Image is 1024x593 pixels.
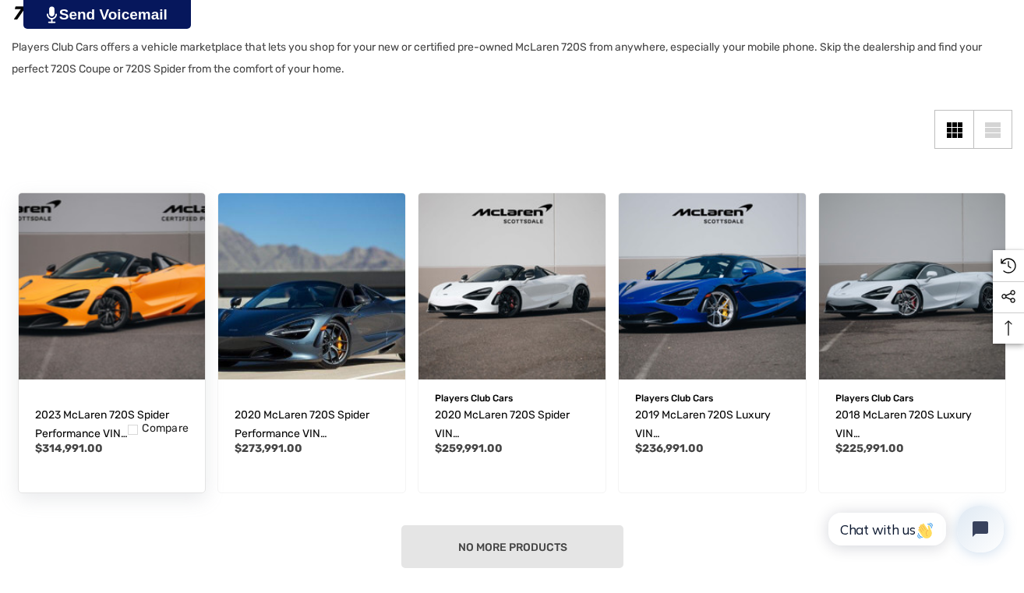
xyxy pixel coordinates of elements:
[235,406,389,443] a: 2020 McLaren 720S Spider Performance VIN SBM14FCA1LW005071,$273,991.00
[235,408,386,478] span: 2020 McLaren 720S Spider Performance VIN [US_VEHICLE_IDENTIFICATION_NUMBER]
[435,442,503,455] span: $259,991.00
[12,37,997,80] p: Players Club Cars offers a vehicle marketplace that lets you shop for your new or certified pre-o...
[619,193,806,380] a: 2019 McLaren 720S Luxury VIN SBM14DCA5KW002497,$236,991.00
[973,110,1012,149] a: List View
[835,406,990,443] a: 2018 McLaren 720S Luxury VIN SBM14DCA6JW000403,$225,991.00
[35,406,189,443] a: 2023 McLaren 720S Spider Performance VIN SBM14FCA1PW007120,$314,991.00
[19,193,206,380] a: 2023 McLaren 720S Spider Performance VIN SBM14FCA1PW007120,$314,991.00
[142,422,189,436] span: Compare
[9,184,215,390] img: For Sale 2023 McLaren 720S Spider Performance VIN SBM14FCA1PW007120
[235,442,302,455] span: $273,991.00
[635,408,786,478] span: 2019 McLaren 720S Luxury VIN [US_VEHICLE_IDENTIFICATION_NUMBER]
[435,408,586,478] span: 2020 McLaren 720S Spider VIN [US_VEHICLE_IDENTIFICATION_NUMBER]
[1001,258,1016,274] svg: Recently Viewed
[1001,289,1016,305] svg: Social Media
[418,193,606,380] a: 2020 McLaren 720S Spider VIN SBM14FCAXLW004534,$259,991.00
[811,492,1017,566] iframe: Tidio Chat
[635,442,704,455] span: $236,991.00
[218,193,405,380] a: 2020 McLaren 720S Spider Performance VIN SBM14FCA1LW005071,$273,991.00
[835,388,990,408] p: Players Club Cars
[835,408,987,478] span: 2018 McLaren 720S Luxury VIN [US_VEHICLE_IDENTIFICATION_NUMBER]
[435,406,589,443] a: 2020 McLaren 720S Spider VIN SBM14FCAXLW004534,$259,991.00
[819,193,1006,380] img: For Sale 2018 McLaren 720S Luxury VIN SBM14DCA6JW000403
[35,442,103,455] span: $314,991.00
[435,388,589,408] p: Players Club Cars
[619,193,806,380] img: For Sale 2019 McLaren 720S Luxury VIN SBM14DCA5KW002497
[218,193,405,380] img: For Sale 2020 McLaren 720S Spider Performance VIN SBM14FCA1LW005071
[635,406,789,443] a: 2019 McLaren 720S Luxury VIN SBM14DCA5KW002497,$236,991.00
[35,408,186,478] span: 2023 McLaren 720S Spider Performance VIN [US_VEHICLE_IDENTIFICATION_NUMBER]
[819,193,1006,380] a: 2018 McLaren 720S Luxury VIN SBM14DCA6JW000403,$225,991.00
[934,110,973,149] a: Grid View
[418,193,606,380] img: For Sale 2020 McLaren 720S Spider VIN SBM14FCAXLW004534
[835,442,904,455] span: $225,991.00
[47,6,57,23] img: PjwhLS0gR2VuZXJhdG9yOiBHcmF2aXQuaW8gLS0+PHN2ZyB4bWxucz0iaHR0cDovL3d3dy53My5vcmcvMjAwMC9zdmciIHhtb...
[12,525,1012,568] nav: pagination
[993,320,1024,336] svg: Top
[635,388,789,408] p: Players Club Cars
